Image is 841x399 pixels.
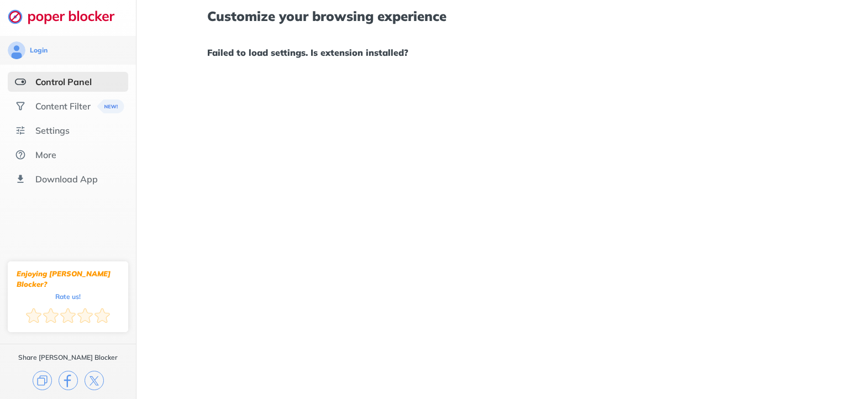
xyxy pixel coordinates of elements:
[35,101,91,112] div: Content Filter
[18,353,118,362] div: Share [PERSON_NAME] Blocker
[207,45,771,60] h1: Failed to load settings. Is extension installed?
[15,101,26,112] img: social.svg
[30,46,48,55] div: Login
[15,149,26,160] img: about.svg
[15,76,26,87] img: features-selected.svg
[8,41,25,59] img: avatar.svg
[207,9,771,23] h1: Customize your browsing experience
[15,125,26,136] img: settings.svg
[8,9,127,24] img: logo-webpage.svg
[33,371,52,390] img: copy.svg
[85,371,104,390] img: x.svg
[55,294,81,299] div: Rate us!
[15,174,26,185] img: download-app.svg
[35,174,98,185] div: Download App
[59,371,78,390] img: facebook.svg
[35,149,56,160] div: More
[35,76,92,87] div: Control Panel
[94,99,121,113] img: menuBanner.svg
[17,269,119,290] div: Enjoying [PERSON_NAME] Blocker?
[35,125,70,136] div: Settings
